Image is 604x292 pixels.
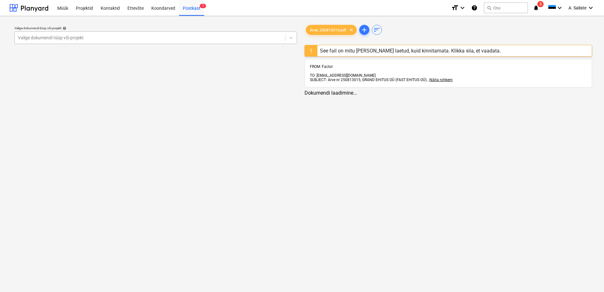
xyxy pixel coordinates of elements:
[568,5,586,10] span: A. Saliste
[306,28,350,32] span: Arve_250813015.pdf
[310,73,376,78] span: TO: [EMAIL_ADDRESS][DOMAIN_NAME]
[487,5,492,10] span: search
[373,26,381,34] span: sort
[459,4,466,12] i: keyboard_arrow_down
[14,26,297,30] div: Valige dokumendi tüüp või projekt
[361,26,368,34] span: add
[573,262,604,292] iframe: Chat Widget
[556,4,563,12] i: keyboard_arrow_down
[427,78,453,82] span: ...
[484,3,528,13] button: Otsi
[61,26,66,30] span: help
[537,1,544,7] span: 3
[587,4,595,12] i: keyboard_arrow_down
[471,4,478,12] i: Abikeskus
[533,4,539,12] i: notifications
[306,25,357,35] div: Arve_250813015.pdf
[451,4,459,12] i: format_size
[310,64,333,69] span: FROM: Factor
[200,4,206,8] span: 7
[429,78,453,82] span: Näita rohkem
[305,90,592,96] div: Dokumendi laadimine...
[310,78,427,82] span: SUBJECT: Arve nr 250813015, GRAND EHITUS OÜ (FAST EHITUS OÜ)
[348,26,355,34] span: clear
[320,48,501,54] div: See fail on mitu [PERSON_NAME] laetud, kuid kinnitamata. Klikka siia, et vaadata.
